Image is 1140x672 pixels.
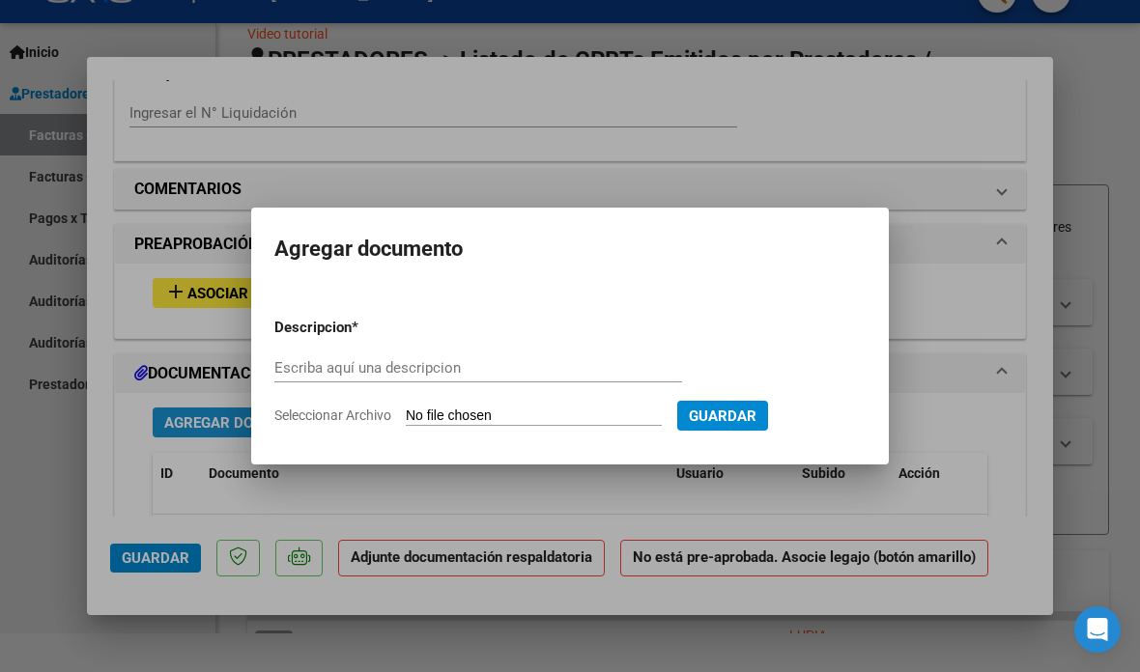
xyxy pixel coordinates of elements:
button: Guardar [677,401,768,431]
span: Seleccionar Archivo [274,407,391,423]
div: Open Intercom Messenger [1074,606,1121,653]
p: Descripcion [274,317,452,339]
h2: Agregar documento [274,231,866,267]
span: Guardar [689,407,756,425]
